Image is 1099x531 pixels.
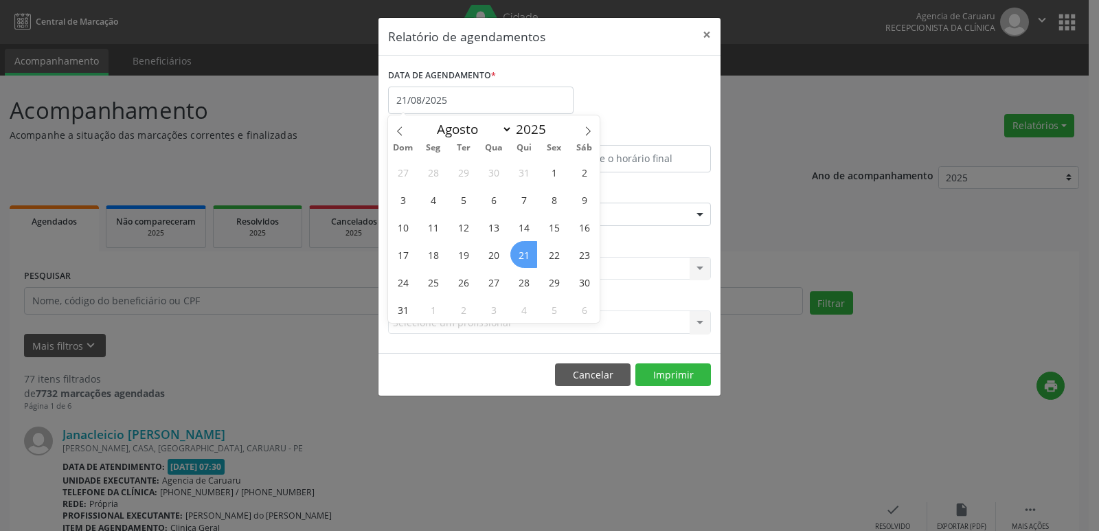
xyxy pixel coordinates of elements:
span: Setembro 6, 2025 [571,296,598,323]
input: Year [512,120,558,138]
span: Julho 29, 2025 [450,159,477,185]
span: Agosto 14, 2025 [510,214,537,240]
span: Setembro 2, 2025 [450,296,477,323]
span: Sex [539,144,569,152]
span: Agosto 22, 2025 [541,241,567,268]
span: Agosto 31, 2025 [389,296,416,323]
span: Seg [418,144,449,152]
span: Agosto 19, 2025 [450,241,477,268]
select: Month [430,120,512,139]
h5: Relatório de agendamentos [388,27,545,45]
span: Setembro 4, 2025 [510,296,537,323]
span: Agosto 20, 2025 [480,241,507,268]
span: Agosto 13, 2025 [480,214,507,240]
span: Setembro 5, 2025 [541,296,567,323]
span: Agosto 8, 2025 [541,186,567,213]
button: Close [693,18,721,52]
button: Imprimir [635,363,711,387]
span: Agosto 16, 2025 [571,214,598,240]
span: Agosto 29, 2025 [541,269,567,295]
span: Julho 28, 2025 [420,159,446,185]
label: DATA DE AGENDAMENTO [388,65,496,87]
span: Agosto 28, 2025 [510,269,537,295]
span: Agosto 4, 2025 [420,186,446,213]
span: Ter [449,144,479,152]
span: Agosto 10, 2025 [389,214,416,240]
span: Agosto 26, 2025 [450,269,477,295]
span: Agosto 30, 2025 [571,269,598,295]
label: ATÉ [553,124,711,145]
span: Qui [509,144,539,152]
span: Agosto 7, 2025 [510,186,537,213]
span: Agosto 6, 2025 [480,186,507,213]
span: Setembro 3, 2025 [480,296,507,323]
span: Sáb [569,144,600,152]
span: Julho 30, 2025 [480,159,507,185]
input: Selecione o horário final [553,145,711,172]
span: Agosto 18, 2025 [420,241,446,268]
span: Agosto 12, 2025 [450,214,477,240]
span: Agosto 5, 2025 [450,186,477,213]
span: Agosto 11, 2025 [420,214,446,240]
span: Agosto 27, 2025 [480,269,507,295]
span: Agosto 9, 2025 [571,186,598,213]
span: Agosto 3, 2025 [389,186,416,213]
span: Agosto 1, 2025 [541,159,567,185]
span: Agosto 24, 2025 [389,269,416,295]
button: Cancelar [555,363,631,387]
span: Agosto 21, 2025 [510,241,537,268]
span: Agosto 25, 2025 [420,269,446,295]
span: Setembro 1, 2025 [420,296,446,323]
span: Agosto 23, 2025 [571,241,598,268]
span: Agosto 15, 2025 [541,214,567,240]
span: Julho 31, 2025 [510,159,537,185]
span: Agosto 17, 2025 [389,241,416,268]
span: Dom [388,144,418,152]
span: Julho 27, 2025 [389,159,416,185]
span: Agosto 2, 2025 [571,159,598,185]
input: Selecione uma data ou intervalo [388,87,574,114]
span: Qua [479,144,509,152]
